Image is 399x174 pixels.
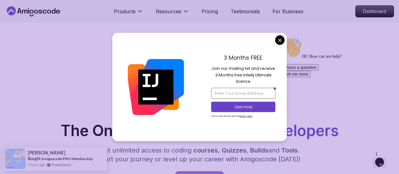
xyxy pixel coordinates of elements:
[250,147,268,154] span: Builds
[28,162,45,167] span: 7 hours ago
[355,5,394,17] a: Dashboard
[193,147,218,154] span: courses
[114,8,136,15] p: Products
[114,8,143,20] button: Products
[3,19,62,24] span: Hi! How can we help?
[28,150,66,155] span: [PERSON_NAME]
[51,162,71,167] a: ProveSource
[41,156,93,161] a: Amigoscode PRO Membership
[156,8,189,20] button: Resources
[222,147,246,154] span: Quizzes
[5,148,26,169] img: provesource social proof notification image
[3,36,32,42] button: Tell me more
[94,146,306,164] p: Get unlimited access to coding , , and . Start your journey or level up your career with Amigosco...
[3,29,40,36] button: I have a question
[231,8,260,15] a: Testimonials
[279,35,393,146] iframe: chat widget
[3,3,116,42] div: 👋Hi! How can we help?I have a questionTell me more
[202,8,218,15] a: Pricing
[373,149,393,168] iframe: chat widget
[28,156,41,161] span: Bought
[281,147,298,154] span: Tools
[156,8,181,15] p: Resources
[3,3,23,23] img: :wave:
[355,6,394,17] p: Dashboard
[5,123,394,138] h1: The One-Stop Platform for
[273,8,303,15] a: For Business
